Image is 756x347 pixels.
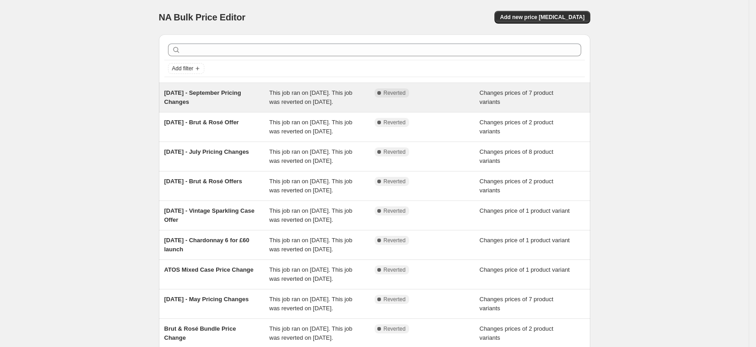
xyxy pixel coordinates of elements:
[479,237,570,244] span: Changes price of 1 product variant
[269,266,352,282] span: This job ran on [DATE]. This job was reverted on [DATE].
[479,266,570,273] span: Changes price of 1 product variant
[164,237,250,253] span: [DATE] - Chardonnay 6 for £60 launch
[164,119,239,126] span: [DATE] - Brut & Rosé Offer
[269,325,352,341] span: This job ran on [DATE]. This job was reverted on [DATE].
[479,178,553,194] span: Changes prices of 2 product variants
[172,65,193,72] span: Add filter
[269,148,352,164] span: This job ran on [DATE]. This job was reverted on [DATE].
[384,266,406,274] span: Reverted
[164,325,236,341] span: Brut & Rosé Bundle Price Change
[269,178,352,194] span: This job ran on [DATE]. This job was reverted on [DATE].
[164,266,254,273] span: ATOS Mixed Case Price Change
[500,14,584,21] span: Add new price [MEDICAL_DATA]
[269,119,352,135] span: This job ran on [DATE]. This job was reverted on [DATE].
[384,119,406,126] span: Reverted
[164,178,242,185] span: [DATE] - Brut & Rosé Offers
[159,12,246,22] span: NA Bulk Price Editor
[479,207,570,214] span: Changes price of 1 product variant
[384,325,406,332] span: Reverted
[168,63,204,74] button: Add filter
[164,207,255,223] span: [DATE] - Vintage Sparkling Case Offer
[269,89,352,105] span: This job ran on [DATE]. This job was reverted on [DATE].
[479,296,553,312] span: Changes prices of 7 product variants
[384,89,406,97] span: Reverted
[384,178,406,185] span: Reverted
[479,148,553,164] span: Changes prices of 8 product variants
[269,237,352,253] span: This job ran on [DATE]. This job was reverted on [DATE].
[384,296,406,303] span: Reverted
[384,237,406,244] span: Reverted
[269,207,352,223] span: This job ran on [DATE]. This job was reverted on [DATE].
[479,119,553,135] span: Changes prices of 2 product variants
[164,296,249,303] span: [DATE] - May Pricing Changes
[494,11,590,24] button: Add new price [MEDICAL_DATA]
[164,148,249,155] span: [DATE] - July Pricing Changes
[479,325,553,341] span: Changes prices of 2 product variants
[164,89,242,105] span: [DATE] - September Pricing Changes
[384,148,406,156] span: Reverted
[479,89,553,105] span: Changes prices of 7 product variants
[269,296,352,312] span: This job ran on [DATE]. This job was reverted on [DATE].
[384,207,406,215] span: Reverted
